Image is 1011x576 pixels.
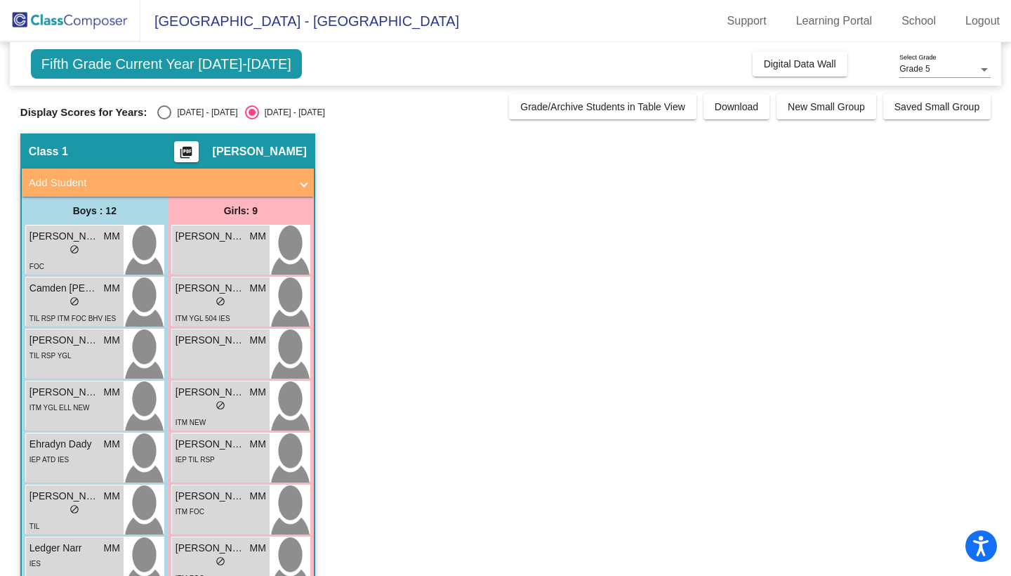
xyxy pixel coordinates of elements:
span: ITM FOC [176,508,204,516]
button: Saved Small Group [883,94,991,119]
span: [PERSON_NAME] [176,489,246,504]
span: MM [103,541,119,556]
span: [PERSON_NAME] [176,437,246,452]
span: Download [715,101,758,112]
span: [PERSON_NAME] [213,145,307,159]
span: Fifth Grade Current Year [DATE]-[DATE] [31,49,302,79]
span: MM [249,281,265,296]
button: New Small Group [777,94,876,119]
span: do_not_disturb_alt [216,556,225,566]
span: do_not_disturb_alt [70,504,79,514]
span: do_not_disturb_alt [216,296,225,306]
a: School [890,10,947,32]
span: MM [103,281,119,296]
span: do_not_disturb_alt [70,296,79,306]
span: ITM YGL ELL NEW [29,404,90,412]
span: MM [249,385,265,400]
button: Digital Data Wall [753,51,847,77]
span: [PERSON_NAME] [176,541,246,556]
span: FOC [29,263,44,270]
a: Support [716,10,778,32]
span: do_not_disturb_alt [70,244,79,254]
mat-icon: picture_as_pdf [178,145,194,165]
div: [DATE] - [DATE] [259,106,325,119]
span: IES [29,560,41,568]
mat-panel-title: Add Student [29,175,290,191]
a: Logout [954,10,1011,32]
span: [PERSON_NAME] ([PERSON_NAME]) [PERSON_NAME] [29,333,100,348]
span: Ledger Narr [29,541,100,556]
span: IEP TIL RSP [176,456,215,464]
mat-expansion-panel-header: Add Student [22,169,314,197]
span: MM [103,437,119,452]
span: [PERSON_NAME] [29,385,100,400]
span: [PERSON_NAME] [176,333,246,348]
span: Grade/Archive Students in Table View [520,101,685,112]
span: MM [103,385,119,400]
span: Class 1 [29,145,68,159]
span: Camden [PERSON_NAME] [29,281,100,296]
span: Digital Data Wall [764,58,836,70]
span: New Small Group [788,101,865,112]
span: [PERSON_NAME] [29,229,100,244]
span: MM [249,229,265,244]
span: [PERSON_NAME] [176,385,246,400]
a: Learning Portal [785,10,884,32]
span: MM [249,489,265,504]
button: Grade/Archive Students in Table View [509,94,696,119]
span: MM [103,489,119,504]
span: Grade 5 [899,64,930,74]
span: MM [249,541,265,556]
span: do_not_disturb_alt [216,400,225,410]
button: Download [703,94,769,119]
span: Display Scores for Years: [20,106,147,119]
span: TIL RSP YGL [29,352,72,360]
div: Boys : 12 [22,197,168,225]
span: Saved Small Group [894,101,979,112]
span: Ehradyn Dady [29,437,100,452]
span: MM [249,437,265,452]
span: MM [103,333,119,348]
span: TIL [29,523,39,530]
span: [PERSON_NAME] [176,229,246,244]
mat-radio-group: Select an option [157,105,324,119]
span: IEP ATD IES [29,456,69,464]
div: [DATE] - [DATE] [171,106,237,119]
span: ITM YGL 504 IES [176,315,230,322]
div: Girls: 9 [168,197,314,225]
span: MM [249,333,265,348]
span: ITM NEW [176,419,206,426]
span: TIL RSP ITM FOC BHV IES [29,315,116,322]
span: [PERSON_NAME] [176,281,246,296]
span: [GEOGRAPHIC_DATA] - [GEOGRAPHIC_DATA] [140,10,459,32]
button: Print Students Details [174,141,199,162]
span: MM [103,229,119,244]
span: [PERSON_NAME] [29,489,100,504]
